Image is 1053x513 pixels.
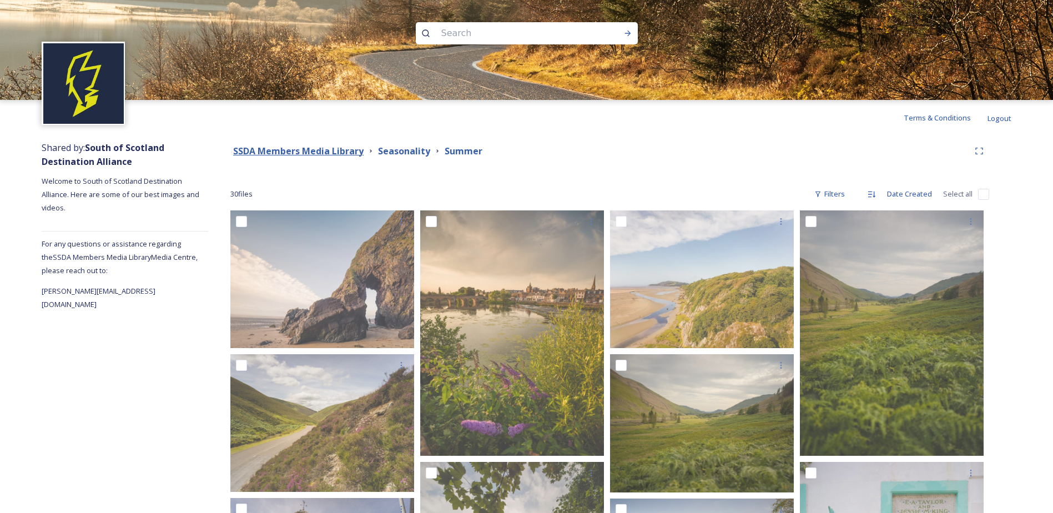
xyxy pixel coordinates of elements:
a: Terms & Conditions [904,111,987,124]
img: Moffatdale_B0014354.jpg [800,210,984,456]
strong: South of Scotland Destination Alliance [42,142,164,168]
strong: Seasonality [378,145,430,157]
span: Welcome to South of Scotland Destination Alliance. Here are some of our best images and videos. [42,176,201,213]
span: Logout [987,113,1011,123]
input: Search [436,21,588,46]
img: images.jpeg [43,43,124,124]
strong: SSDA Members Media Library [233,145,364,157]
img: Dumfries_Whitesands_B0014722.jpg [420,210,604,456]
img: Mennock_B0015149.jpg [230,354,414,492]
span: 30 file s [230,189,253,199]
div: Filters [809,183,850,205]
div: Date Created [881,183,938,205]
strong: Summer [445,145,482,157]
img: Sandyhills_B0015521.jpg [230,210,414,348]
span: Select all [943,189,973,199]
span: For any questions or assistance regarding the SSDA Members Media Library Media Centre, please rea... [42,239,198,275]
span: Terms & Conditions [904,113,971,123]
img: Moffatdale_B0014352.jpg [610,354,794,492]
img: Mersehead_DJI_0144.jpg [610,210,794,348]
span: [PERSON_NAME][EMAIL_ADDRESS][DOMAIN_NAME] [42,286,155,309]
span: Shared by: [42,142,164,168]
